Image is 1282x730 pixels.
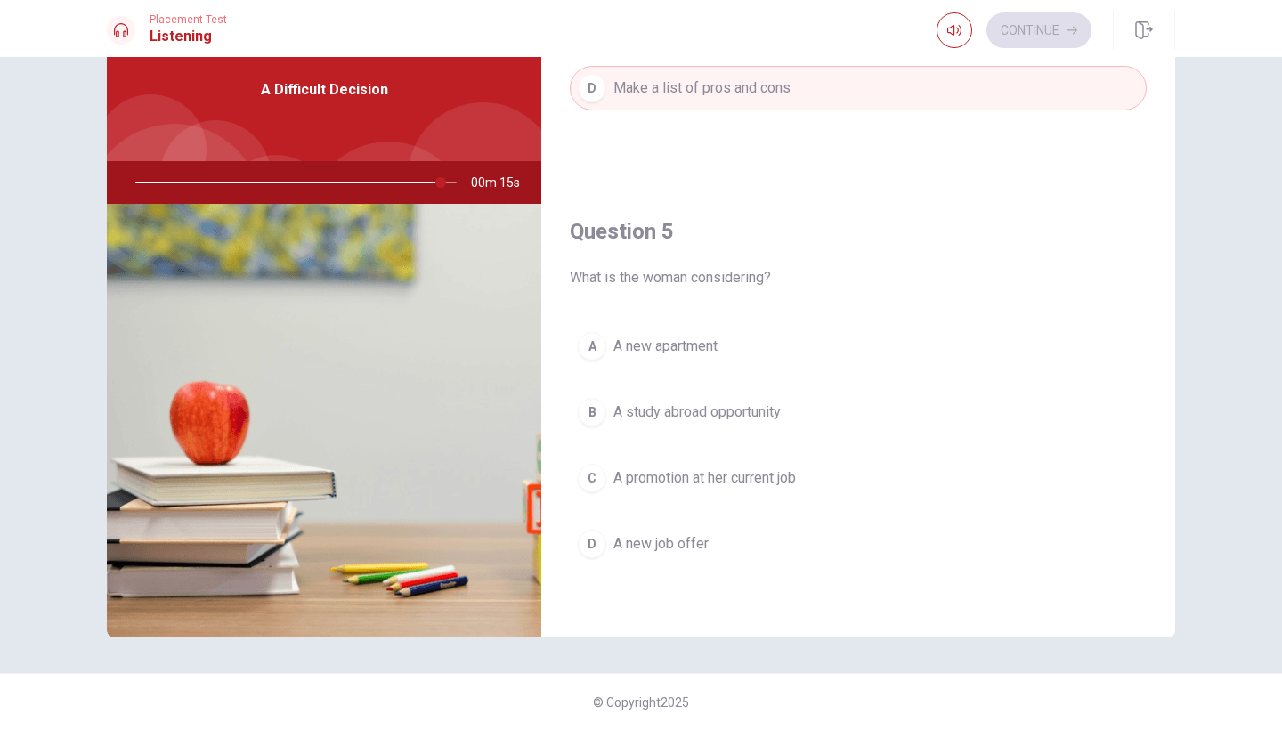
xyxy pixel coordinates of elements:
div: D [578,530,606,558]
span: Make a list of pros and cons [613,77,791,99]
button: DA new job offer [570,522,1147,566]
span: A study abroad opportunity [613,401,781,423]
button: DMake a list of pros and cons [570,66,1147,110]
span: Placement Test [150,13,227,26]
div: B [578,398,606,426]
span: A Difficult Decision [261,79,388,101]
div: D [578,74,606,102]
span: What is the woman considering? [570,267,1147,288]
div: A [578,332,606,361]
button: CA promotion at her current job [570,456,1147,500]
button: BA study abroad opportunity [570,390,1147,434]
h1: Listening [150,26,227,47]
span: 00m 15s [471,161,534,204]
div: C [578,464,606,492]
span: A promotion at her current job [613,467,796,489]
span: A new apartment [613,336,718,357]
h4: Question 5 [570,217,1147,246]
span: © Copyright 2025 [593,695,689,710]
span: A new job offer [613,533,709,555]
button: AA new apartment [570,324,1147,369]
img: A Difficult Decision [107,204,541,637]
